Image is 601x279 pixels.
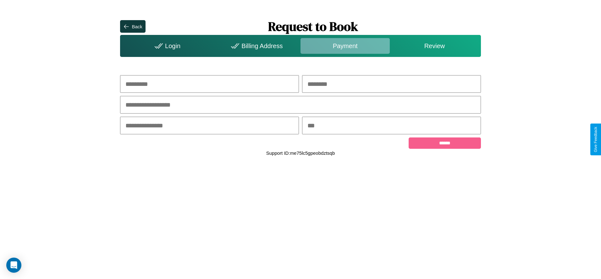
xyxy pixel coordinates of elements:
p: Support ID: me75lc5gpeobdztsqb [266,149,335,157]
button: Back [120,20,145,33]
h1: Request to Book [146,18,481,35]
div: Login [122,38,211,54]
div: Review [390,38,479,54]
div: Billing Address [211,38,300,54]
div: Back [132,24,142,29]
div: Payment [300,38,390,54]
div: Open Intercom Messenger [6,258,21,273]
div: Give Feedback [593,127,598,152]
